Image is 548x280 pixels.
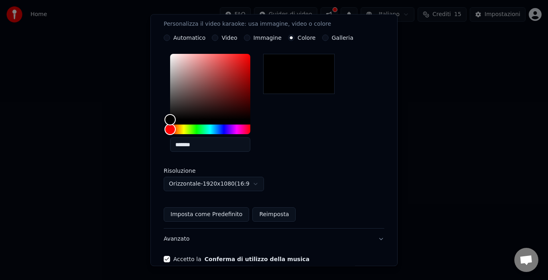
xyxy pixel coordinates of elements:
label: Galleria [332,35,353,41]
p: Personalizza il video karaoke: usa immagine, video o colore [164,20,331,29]
button: Avanzato [164,229,384,250]
div: VideoPersonalizza il video karaoke: usa immagine, video o colore [164,35,384,229]
div: Video [164,9,331,29]
label: Immagine [254,35,282,41]
label: Risoluzione [164,168,244,174]
button: Imposta come Predefinito [164,208,249,222]
button: VideoPersonalizza il video karaoke: usa immagine, video o colore [164,3,384,35]
div: Color [170,54,250,120]
button: Reimposta [252,208,296,222]
button: Accetto la [205,257,310,262]
label: Video [221,35,237,41]
label: Automatico [173,35,205,41]
label: Colore [298,35,316,41]
div: Hue [170,125,250,135]
label: Accetto la [173,257,309,262]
